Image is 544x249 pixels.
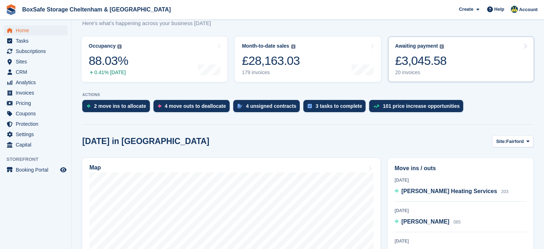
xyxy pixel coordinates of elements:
[506,138,524,145] span: Fairford
[4,98,68,108] a: menu
[82,37,227,82] a: Occupancy 88.03% 0.41% [DATE]
[511,6,518,13] img: Kim Virabi
[454,220,461,225] span: 065
[16,165,59,175] span: Booking Portal
[158,104,161,108] img: move_outs_to_deallocate_icon-f764333ba52eb49d3ac5e1228854f67142a1ed5810a6f6cc68b1a99e826820c5.svg
[87,104,90,108] img: move_ins_to_allocate_icon-fdf77a2bb77ea45bf5b3d319d69a93e2d87916cf1d5bf7949dd705db3b84f3ca.svg
[16,88,59,98] span: Invoices
[4,46,68,56] a: menu
[233,100,304,116] a: 4 unsigned contracts
[4,88,68,98] a: menu
[16,46,59,56] span: Subscriptions
[4,77,68,87] a: menu
[388,37,534,82] a: Awaiting payment £3,045.58 20 invoices
[89,53,128,68] div: 88.03%
[16,109,59,119] span: Coupons
[315,103,362,109] div: 3 tasks to complete
[89,43,116,49] div: Occupancy
[394,187,508,196] a: [PERSON_NAME] Heating Services 203
[16,25,59,35] span: Home
[153,100,233,116] a: 4 move outs to deallocate
[242,70,300,76] div: 179 invoices
[242,43,289,49] div: Month-to-date sales
[4,140,68,150] a: menu
[519,6,538,13] span: Account
[237,104,242,108] img: contract_signature_icon-13c848040528278c33f63329250d36e43548de30e8caae1d1a13099fd9432cc5.svg
[94,103,146,109] div: 2 move ins to allocate
[496,138,506,145] span: Site:
[6,156,71,163] span: Storefront
[4,129,68,139] a: menu
[19,4,173,15] a: BoxSafe Storage Cheltenham & [GEOGRAPHIC_DATA]
[4,57,68,67] a: menu
[82,137,209,146] h2: [DATE] in [GEOGRAPHIC_DATA]
[492,135,533,147] button: Site: Fairford
[16,129,59,139] span: Settings
[82,92,533,97] p: ACTIONS
[494,6,504,13] span: Help
[4,67,68,77] a: menu
[308,104,312,108] img: task-75834270c22a3079a89374b754ae025e5fb1db73e45f91037f5363f120a921f8.svg
[394,238,526,244] div: [DATE]
[242,53,300,68] div: £28,163.03
[16,67,59,77] span: CRM
[82,19,224,28] p: Here's what's happening across your business [DATE]
[440,44,444,49] img: icon-info-grey-7440780725fd019a000dd9b08b2336e03edf1995a4989e88bcd33f0948082b44.svg
[394,164,526,173] h2: Move ins / outs
[4,36,68,46] a: menu
[59,166,68,174] a: Preview store
[235,37,381,82] a: Month-to-date sales £28,163.03 179 invoices
[373,105,379,108] img: price_increase_opportunities-93ffe204e8149a01c8c9dc8f82e8f89637d9d84a8eef4429ea346261dce0b2c0.svg
[291,44,295,49] img: icon-info-grey-7440780725fd019a000dd9b08b2336e03edf1995a4989e88bcd33f0948082b44.svg
[459,6,473,13] span: Create
[394,217,461,227] a: [PERSON_NAME] 065
[4,25,68,35] a: menu
[4,119,68,129] a: menu
[4,109,68,119] a: menu
[16,119,59,129] span: Protection
[16,36,59,46] span: Tasks
[4,165,68,175] a: menu
[369,100,467,116] a: 101 price increase opportunities
[395,43,438,49] div: Awaiting payment
[394,177,526,183] div: [DATE]
[16,140,59,150] span: Capital
[16,57,59,67] span: Sites
[82,100,153,116] a: 2 move ins to allocate
[401,219,449,225] span: [PERSON_NAME]
[246,103,296,109] div: 4 unsigned contracts
[6,4,16,15] img: stora-icon-8386f47178a22dfd0bd8f6a31ec36ba5ce8667c1dd55bd0f319d3a0aa187defe.svg
[394,207,526,214] div: [DATE]
[501,189,508,194] span: 203
[89,164,101,171] h2: Map
[303,100,369,116] a: 3 tasks to complete
[117,44,122,49] img: icon-info-grey-7440780725fd019a000dd9b08b2336e03edf1995a4989e88bcd33f0948082b44.svg
[16,77,59,87] span: Analytics
[89,70,128,76] div: 0.41% [DATE]
[16,98,59,108] span: Pricing
[383,103,460,109] div: 101 price increase opportunities
[165,103,226,109] div: 4 move outs to deallocate
[401,188,497,194] span: [PERSON_NAME] Heating Services
[395,70,447,76] div: 20 invoices
[395,53,447,68] div: £3,045.58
